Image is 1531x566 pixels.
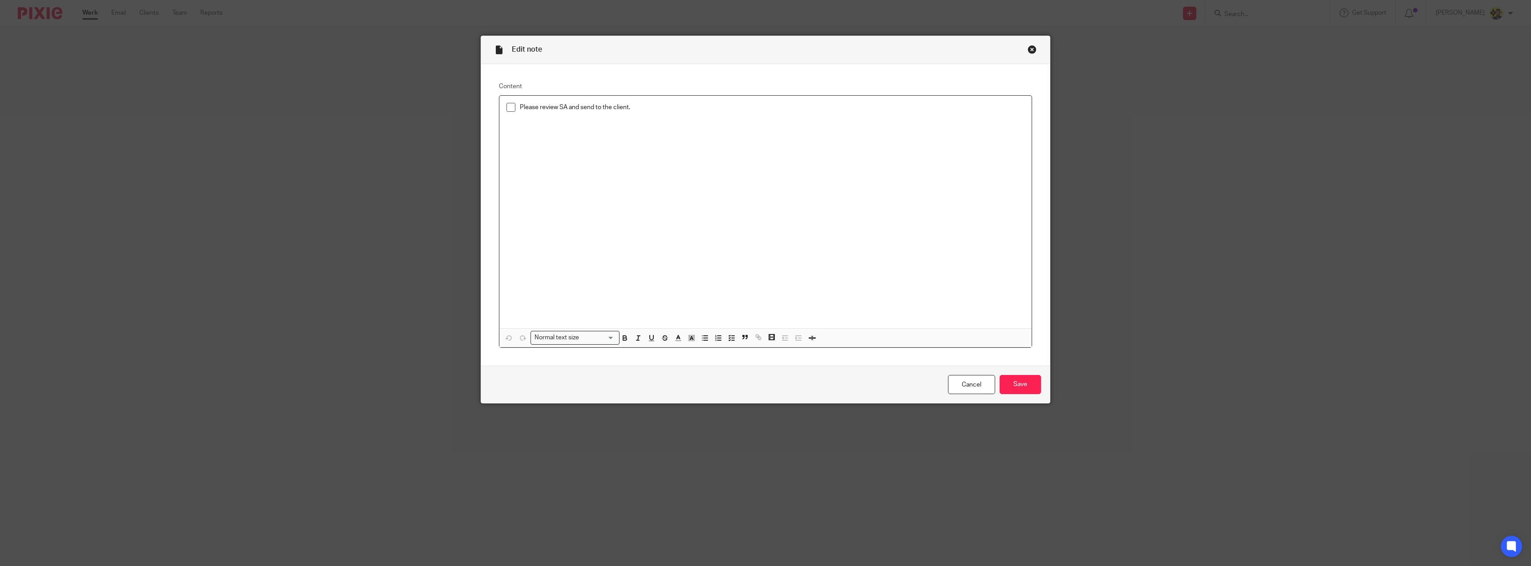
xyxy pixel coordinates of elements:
[582,333,614,342] input: Search for option
[948,375,995,394] a: Cancel
[531,331,620,345] div: Search for option
[1028,45,1037,54] div: Close this dialog window
[512,46,542,53] span: Edit note
[1000,375,1041,394] input: Save
[533,333,581,342] span: Normal text size
[520,103,1025,112] p: Please review SA and send to the client.
[499,82,1032,91] label: Content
